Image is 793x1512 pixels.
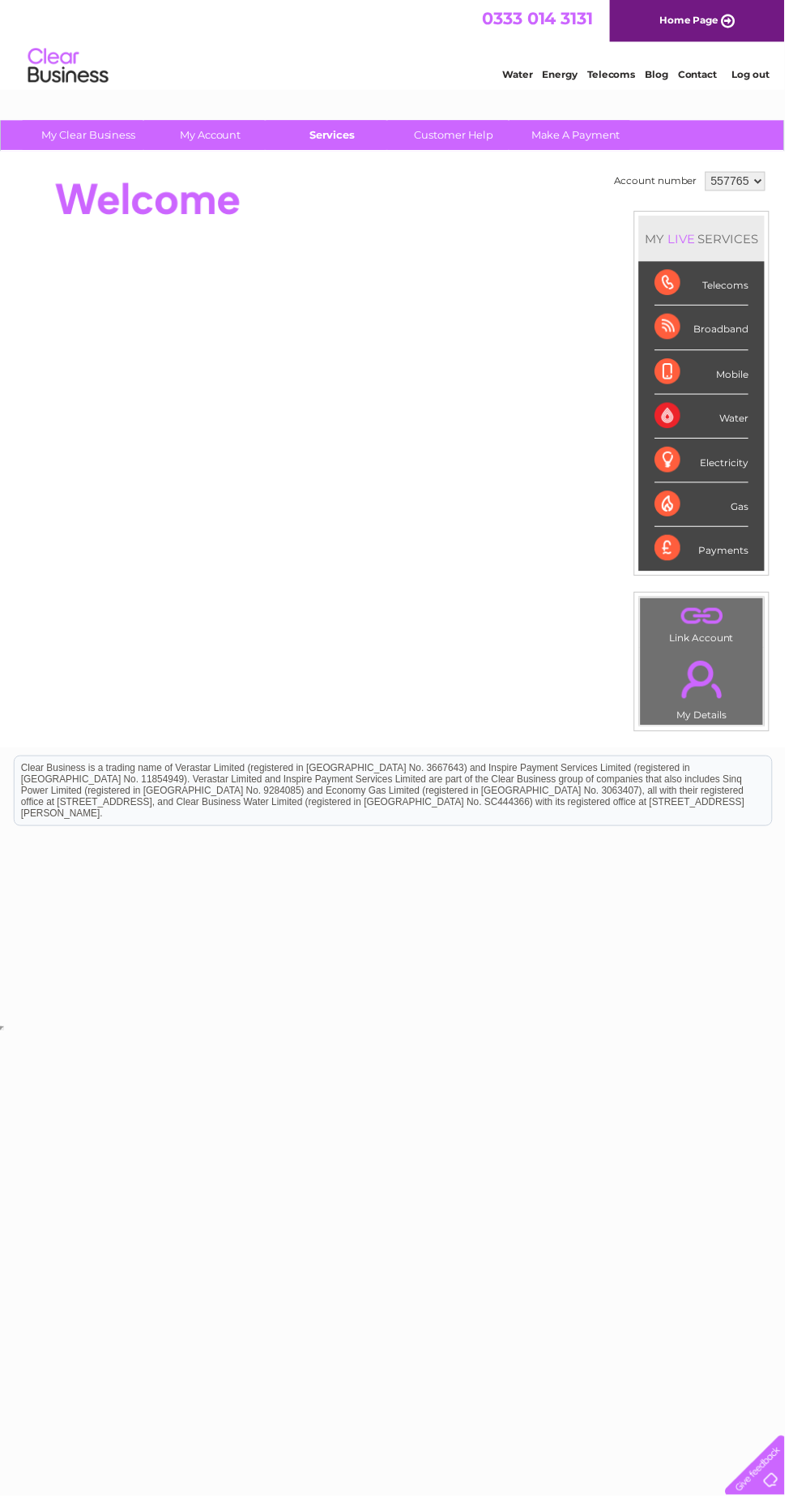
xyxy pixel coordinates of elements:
a: Make A Payment [515,122,649,152]
a: My Clear Business [23,122,156,152]
div: Payments [662,533,757,576]
a: Log out [740,69,778,81]
a: 0333 014 3131 [488,8,599,28]
div: MY SERVICES [646,218,773,264]
a: My Account [146,122,279,152]
div: Telecoms [662,264,757,309]
td: Link Account [646,604,772,655]
a: Contact [685,69,725,81]
div: Water [662,399,757,443]
a: Blog [652,69,676,81]
a: Customer Help [392,122,526,152]
a: Services [269,122,403,152]
div: Broadband [662,309,757,353]
a: . [651,658,767,715]
div: LIVE [671,233,706,249]
div: Mobile [662,354,757,399]
td: Account number [616,169,709,197]
a: Telecoms [594,69,642,81]
a: Water [508,69,539,81]
div: Gas [662,488,757,533]
div: Clear Business is a trading name of Verastar Limited (registered in [GEOGRAPHIC_DATA] No. 3667643... [15,9,780,79]
a: Energy [548,69,584,81]
td: My Details [646,654,772,734]
div: Electricity [662,443,757,488]
a: . [651,609,767,637]
img: logo.png [28,42,110,92]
